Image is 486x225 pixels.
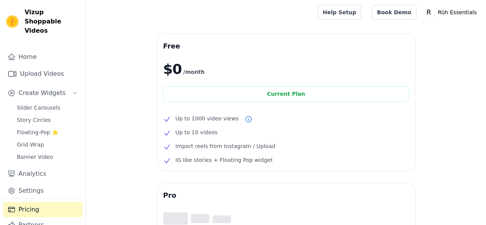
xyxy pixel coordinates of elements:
[176,142,275,151] span: Import reels from Instagram / Upload
[372,5,416,20] a: Book Demo
[25,8,80,35] span: Vizup Shoppable Videos
[3,85,83,101] button: Create Widgets
[17,116,51,124] span: Story Circles
[3,166,83,182] a: Analytics
[163,40,409,52] h3: Free
[318,5,361,20] a: Help Setup
[176,114,239,123] span: Up to 1000 video views
[176,128,218,137] span: Up to 10 videos
[426,8,431,16] text: R
[17,128,58,136] span: Floating-Pop ⭐
[17,104,60,112] span: Slider Carousels
[3,202,83,217] a: Pricing
[163,189,409,202] h3: Pro
[12,139,83,150] a: Grid Wrap
[176,155,273,165] span: IG like stories + Floating Pop widget
[12,152,83,162] a: Banner Video
[163,62,182,77] span: $0
[163,86,409,102] div: Current Plan
[6,15,18,28] img: Vizup
[12,115,83,125] a: Story Circles
[3,49,83,65] a: Home
[3,66,83,82] a: Upload Videos
[423,5,480,19] button: R Rüh Essentials
[3,183,83,198] a: Settings
[183,67,205,77] span: /month
[17,141,44,148] span: Grid Wrap
[12,127,83,138] a: Floating-Pop ⭐
[18,88,66,98] span: Create Widgets
[435,5,480,19] p: Rüh Essentials
[12,102,83,113] a: Slider Carousels
[17,153,53,161] span: Banner Video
